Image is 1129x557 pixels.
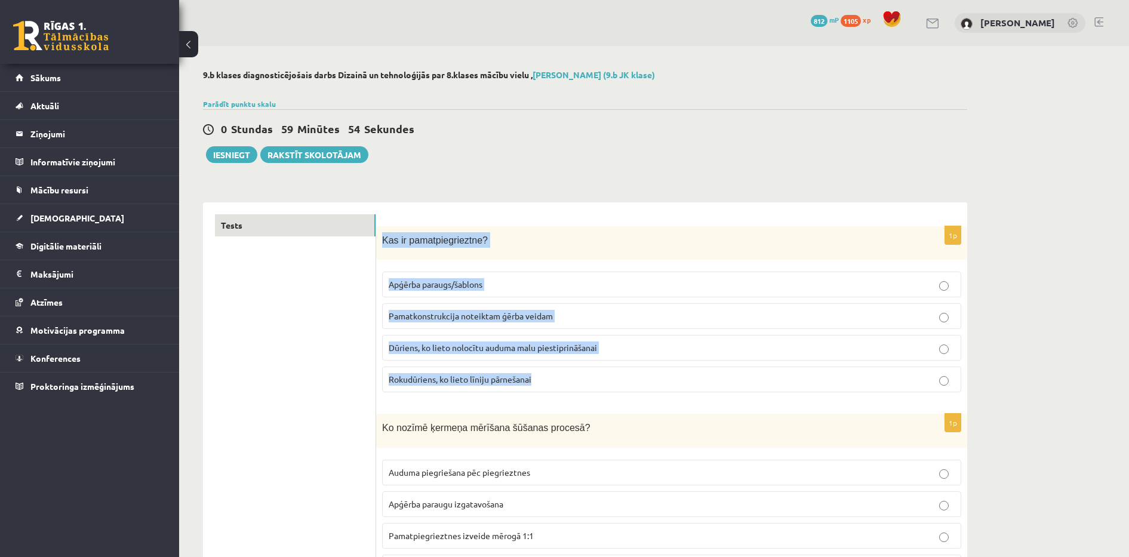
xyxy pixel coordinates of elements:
span: 812 [811,15,827,27]
input: Pamatkonstrukcija noteiktam ģērba veidam [939,313,949,322]
span: 54 [348,122,360,136]
span: Digitālie materiāli [30,241,101,251]
span: Atzīmes [30,297,63,307]
span: [DEMOGRAPHIC_DATA] [30,213,124,223]
span: Rokudūriens, ko lieto līniju pārnešanai [389,374,531,384]
a: [PERSON_NAME] (9.b JK klase) [533,69,655,80]
a: Digitālie materiāli [16,232,164,260]
a: 812 mP [811,15,839,24]
input: Apģērba paraugs/šablons [939,281,949,291]
h2: 9.b klases diagnosticējošais darbs Dizainā un tehnoloģijās par 8.klases mācību vielu , [203,70,967,80]
input: Dūriens, ko lieto nolocītu auduma malu piestiprināšanai [939,344,949,354]
span: 1105 [841,15,861,27]
span: Minūtes [297,122,340,136]
button: Iesniegt [206,146,257,163]
input: Rokudūriens, ko lieto līniju pārnešanai [939,376,949,386]
span: Kas ir pamatpiegrieztne? [382,235,488,245]
a: Konferences [16,344,164,372]
p: 1p [945,413,961,432]
span: Auduma piegriešana pēc piegrieztnes [389,467,530,478]
a: Aktuāli [16,92,164,119]
img: Maksims Nevedomijs [961,18,973,30]
span: Proktoringa izmēģinājums [30,381,134,392]
span: xp [863,15,870,24]
span: Mācību resursi [30,184,88,195]
span: mP [829,15,839,24]
a: [PERSON_NAME] [980,17,1055,29]
input: Apģērba paraugu izgatavošana [939,501,949,510]
span: Sākums [30,72,61,83]
a: [DEMOGRAPHIC_DATA] [16,204,164,232]
span: Konferences [30,353,81,364]
span: Apģērba paraugs/šablons [389,279,482,290]
a: Proktoringa izmēģinājums [16,373,164,400]
a: Parādīt punktu skalu [203,99,276,109]
input: Pamatpiegrieztnes izveide mērogā 1:1 [939,533,949,542]
legend: Ziņojumi [30,120,164,147]
span: Dūriens, ko lieto nolocītu auduma malu piestiprināšanai [389,342,597,353]
p: 1p [945,226,961,245]
a: Mācību resursi [16,176,164,204]
a: Atzīmes [16,288,164,316]
span: Motivācijas programma [30,325,125,336]
span: Sekundes [364,122,414,136]
a: Sākums [16,64,164,91]
a: Informatīvie ziņojumi [16,148,164,176]
legend: Informatīvie ziņojumi [30,148,164,176]
input: Auduma piegriešana pēc piegrieztnes [939,469,949,479]
span: Aktuāli [30,100,59,111]
a: Ziņojumi [16,120,164,147]
span: 0 [221,122,227,136]
a: Rīgas 1. Tālmācības vidusskola [13,21,109,51]
a: Motivācijas programma [16,316,164,344]
a: Tests [215,214,376,236]
span: Pamatkonstrukcija noteiktam ģērba veidam [389,310,553,321]
span: Apģērba paraugu izgatavošana [389,498,503,509]
span: Pamatpiegrieztnes izveide mērogā 1:1 [389,530,534,541]
a: Rakstīt skolotājam [260,146,368,163]
a: 1105 xp [841,15,876,24]
legend: Maksājumi [30,260,164,288]
span: Stundas [231,122,273,136]
a: Maksājumi [16,260,164,288]
span: Ko nozīmē ķermeņa mērīšana šūšanas procesā? [382,423,590,433]
span: 59 [281,122,293,136]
